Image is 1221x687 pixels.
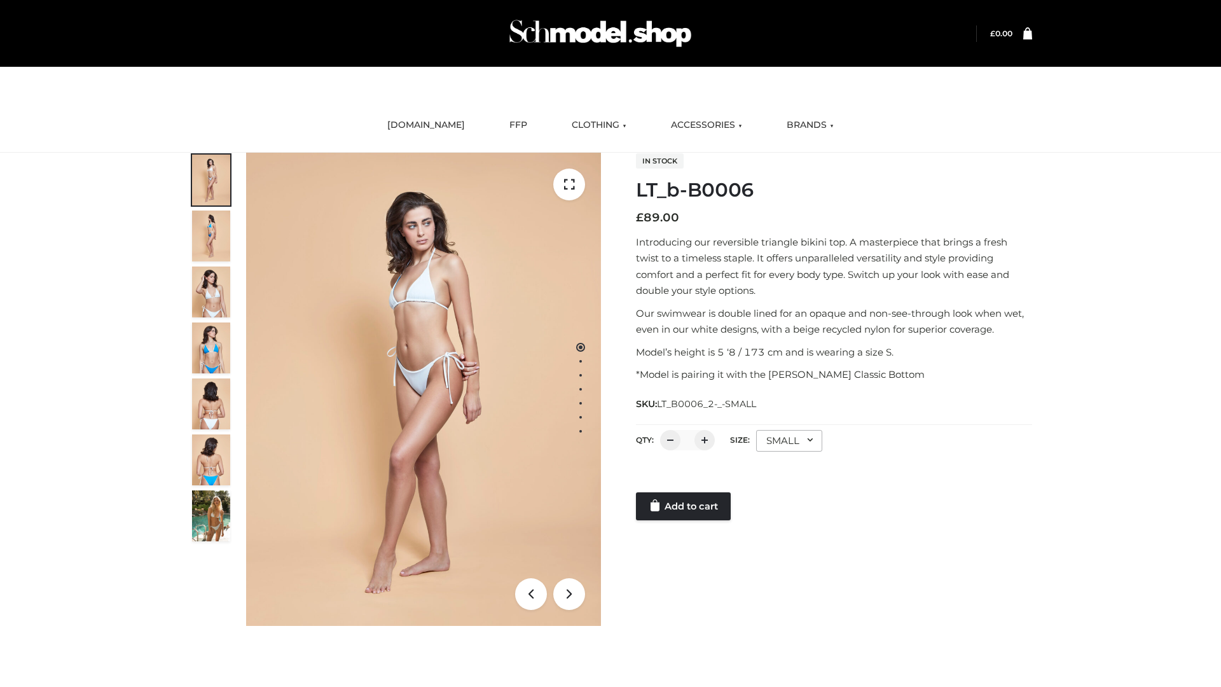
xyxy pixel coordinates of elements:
[636,435,654,445] label: QTY:
[636,366,1032,383] p: *Model is pairing it with the [PERSON_NAME] Classic Bottom
[192,155,230,205] img: ArielClassicBikiniTop_CloudNine_AzureSky_OW114ECO_1-scaled.jpg
[636,344,1032,361] p: Model’s height is 5 ‘8 / 173 cm and is wearing a size S.
[756,430,822,452] div: SMALL
[192,323,230,373] img: ArielClassicBikiniTop_CloudNine_AzureSky_OW114ECO_4-scaled.jpg
[636,396,757,412] span: SKU:
[636,179,1032,202] h1: LT_b-B0006
[505,8,696,59] img: Schmodel Admin 964
[562,111,636,139] a: CLOTHING
[730,435,750,445] label: Size:
[192,434,230,485] img: ArielClassicBikiniTop_CloudNine_AzureSky_OW114ECO_8-scaled.jpg
[636,492,731,520] a: Add to cart
[636,234,1032,299] p: Introducing our reversible triangle bikini top. A masterpiece that brings a fresh twist to a time...
[636,211,644,225] span: £
[378,111,474,139] a: [DOMAIN_NAME]
[990,29,995,38] span: £
[636,153,684,169] span: In stock
[192,378,230,429] img: ArielClassicBikiniTop_CloudNine_AzureSky_OW114ECO_7-scaled.jpg
[500,111,537,139] a: FFP
[192,267,230,317] img: ArielClassicBikiniTop_CloudNine_AzureSky_OW114ECO_3-scaled.jpg
[636,305,1032,338] p: Our swimwear is double lined for an opaque and non-see-through look when wet, even in our white d...
[990,29,1012,38] a: £0.00
[661,111,752,139] a: ACCESSORIES
[192,490,230,541] img: Arieltop_CloudNine_AzureSky2.jpg
[657,398,756,410] span: LT_B0006_2-_-SMALL
[246,153,601,626] img: ArielClassicBikiniTop_CloudNine_AzureSky_OW114ECO_1
[777,111,843,139] a: BRANDS
[192,211,230,261] img: ArielClassicBikiniTop_CloudNine_AzureSky_OW114ECO_2-scaled.jpg
[636,211,679,225] bdi: 89.00
[990,29,1012,38] bdi: 0.00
